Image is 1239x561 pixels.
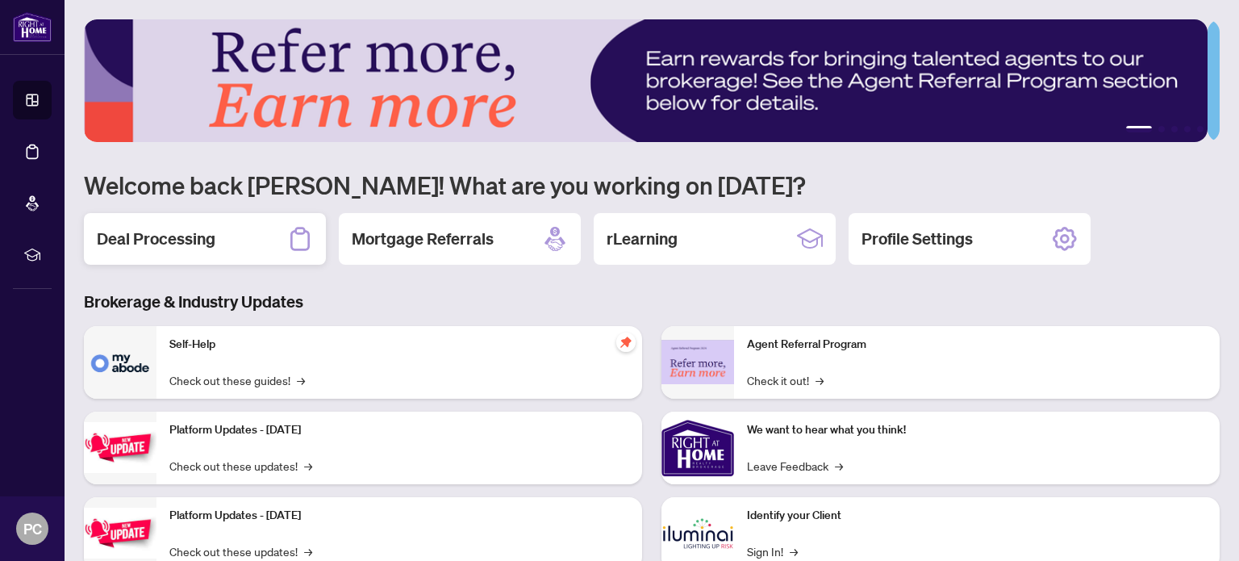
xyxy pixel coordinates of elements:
[304,542,312,560] span: →
[84,291,1220,313] h3: Brokerage & Industry Updates
[169,336,629,354] p: Self-Help
[1158,126,1165,132] button: 2
[352,228,494,250] h2: Mortgage Referrals
[1126,126,1152,132] button: 1
[1171,126,1178,132] button: 3
[747,371,824,389] a: Check it out!→
[84,170,1220,200] h1: Welcome back [PERSON_NAME]! What are you working on [DATE]?
[1174,504,1223,553] button: Open asap
[790,542,798,560] span: →
[169,371,305,389] a: Check out these guides!→
[297,371,305,389] span: →
[661,340,734,384] img: Agent Referral Program
[169,542,312,560] a: Check out these updates!→
[84,326,156,399] img: Self-Help
[747,421,1207,439] p: We want to hear what you think!
[169,457,312,475] a: Check out these updates!→
[304,457,312,475] span: →
[1197,126,1204,132] button: 5
[747,507,1207,525] p: Identify your Client
[97,228,215,250] h2: Deal Processing
[835,457,843,475] span: →
[747,336,1207,354] p: Agent Referral Program
[1184,126,1191,132] button: 4
[84,422,156,473] img: Platform Updates - July 21, 2025
[747,542,798,560] a: Sign In!→
[23,517,42,540] span: PC
[861,228,973,250] h2: Profile Settings
[616,333,636,352] span: pushpin
[169,507,629,525] p: Platform Updates - [DATE]
[607,228,678,250] h2: rLearning
[84,508,156,559] img: Platform Updates - July 8, 2025
[13,12,52,42] img: logo
[84,19,1208,142] img: Slide 0
[661,412,734,484] img: We want to hear what you think!
[747,457,843,475] a: Leave Feedback→
[169,421,629,439] p: Platform Updates - [DATE]
[816,371,824,389] span: →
